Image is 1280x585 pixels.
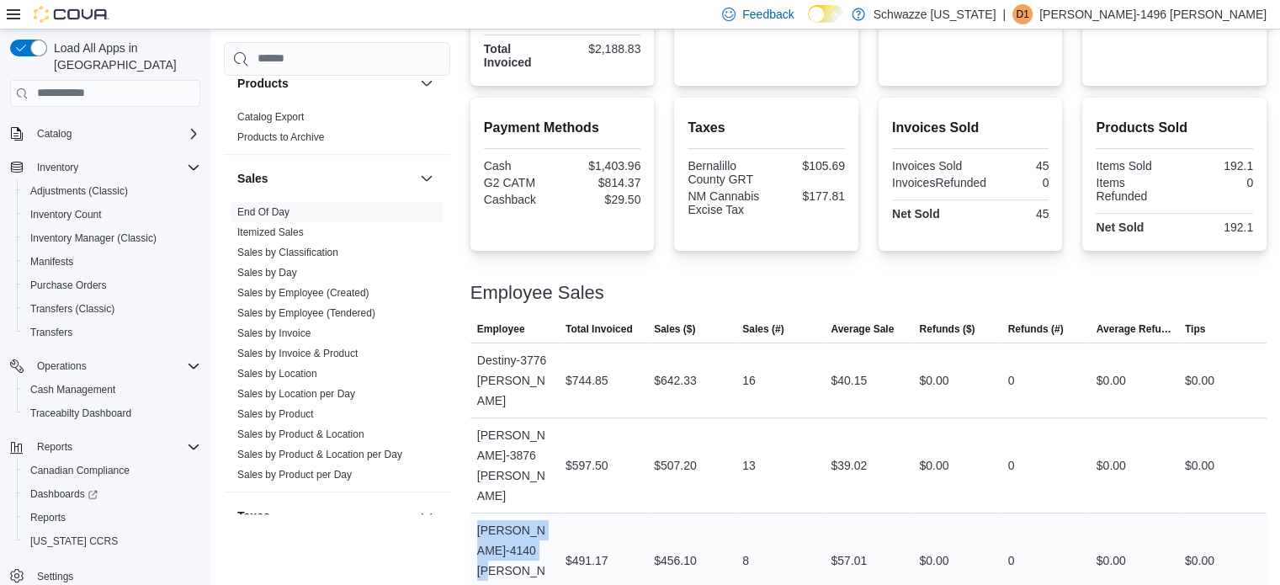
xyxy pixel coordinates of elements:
div: $57.01 [831,550,867,571]
button: Operations [30,356,93,376]
span: [US_STATE] CCRS [30,534,118,548]
span: Cash Management [30,383,115,396]
span: Sales by Location [237,367,317,380]
span: Canadian Compliance [30,464,130,477]
strong: Net Sold [892,207,940,221]
a: Sales by Invoice & Product [237,348,358,359]
span: Transfers [24,322,200,343]
button: Sales [237,170,413,187]
span: Transfers (Classic) [24,299,200,319]
span: Total Invoiced [566,322,633,336]
a: Sales by Product per Day [237,469,352,481]
div: $642.33 [654,370,697,391]
div: Destiny-3776 [PERSON_NAME] [470,343,559,417]
a: Sales by Product [237,408,314,420]
a: Transfers [24,322,79,343]
button: [US_STATE] CCRS [17,529,207,553]
span: Sales by Product [237,407,314,421]
div: 8 [742,550,749,571]
span: Inventory [37,161,78,174]
span: Refunds (#) [1008,322,1064,336]
a: [US_STATE] CCRS [24,531,125,551]
div: G2 CATM [484,176,559,189]
button: Reports [3,435,207,459]
div: $0.00 [1185,455,1214,476]
a: Sales by Location per Day [237,388,355,400]
div: $39.02 [831,455,867,476]
span: Products to Archive [237,130,324,144]
a: Traceabilty Dashboard [24,403,138,423]
div: Items Sold [1096,159,1171,173]
div: $507.20 [654,455,697,476]
span: Inventory Count [30,208,102,221]
span: Adjustments (Classic) [24,181,200,201]
span: Reports [37,440,72,454]
div: $0.00 [1185,550,1214,571]
span: Traceabilty Dashboard [30,407,131,420]
div: $0.00 [1097,550,1126,571]
span: Inventory Manager (Classic) [30,231,157,245]
div: $597.50 [566,455,608,476]
p: [PERSON_NAME]-1496 [PERSON_NAME] [1039,4,1267,24]
span: Purchase Orders [30,279,107,292]
div: $456.10 [654,550,697,571]
div: $0.00 [919,455,948,476]
button: Sales [417,168,437,189]
span: Canadian Compliance [24,460,200,481]
h3: Taxes [237,508,270,524]
div: 0 [1008,455,1015,476]
div: Bernalillo County GRT [688,159,762,186]
span: Sales by Invoice & Product [237,347,358,360]
span: Sales by Classification [237,246,338,259]
span: Transfers [30,326,72,339]
span: Transfers (Classic) [30,302,114,316]
div: $0.00 [1097,455,1126,476]
div: 45 [974,207,1049,221]
span: Employee [477,322,525,336]
button: Operations [3,354,207,378]
button: Manifests [17,250,207,274]
button: Transfers (Classic) [17,297,207,321]
a: Sales by Invoice [237,327,311,339]
span: Sales by Product per Day [237,468,352,481]
p: Schwazze [US_STATE] [874,4,996,24]
div: $40.15 [831,370,867,391]
span: Load All Apps in [GEOGRAPHIC_DATA] [47,40,200,73]
strong: Net Sold [1096,221,1144,234]
span: Tips [1185,322,1205,336]
div: $29.50 [566,193,640,206]
span: Settings [37,570,73,583]
div: 192.1 [1178,159,1253,173]
div: $0.00 [1185,370,1214,391]
span: Operations [37,359,87,373]
div: Cash [484,159,559,173]
div: InvoicesRefunded [892,176,986,189]
div: $0.00 [919,550,948,571]
span: Itemized Sales [237,226,304,239]
button: Taxes [237,508,413,524]
button: Inventory Count [17,203,207,226]
span: Sales by Invoice [237,327,311,340]
a: Manifests [24,252,80,272]
button: Inventory Manager (Classic) [17,226,207,250]
span: Sales by Product & Location per Day [237,448,402,461]
button: Reports [30,437,79,457]
div: $0.00 [1097,370,1126,391]
button: Catalog [30,124,78,144]
span: Sales ($) [654,322,695,336]
h3: Products [237,75,289,92]
div: $105.69 [770,159,845,173]
div: 0 [1008,370,1015,391]
button: Cash Management [17,378,207,402]
strong: Total Invoiced [484,42,532,69]
span: Cash Management [24,380,200,400]
div: Cashback [484,193,559,206]
button: Inventory [3,156,207,179]
h2: Taxes [688,118,845,138]
div: $744.85 [566,370,608,391]
span: Average Sale [831,322,894,336]
span: Purchase Orders [24,275,200,295]
a: Dashboards [24,484,104,504]
a: Canadian Compliance [24,460,136,481]
button: Products [417,73,437,93]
